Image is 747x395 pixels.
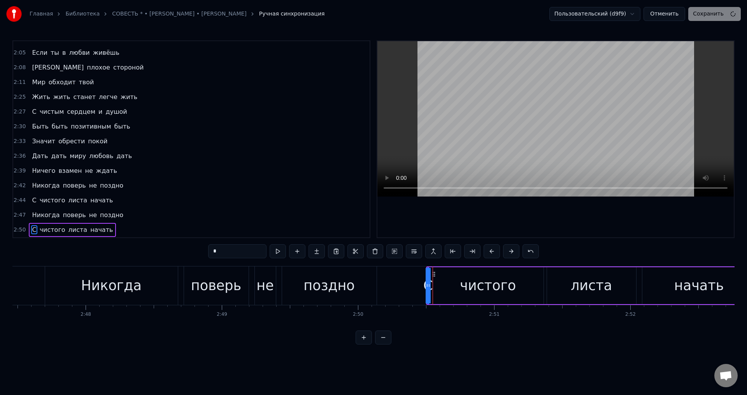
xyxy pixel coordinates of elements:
[98,92,118,101] span: легче
[14,123,26,131] span: 2:30
[68,196,88,205] span: листа
[259,10,325,18] span: Ручная синхронизация
[256,275,274,296] div: не
[87,137,108,146] span: покой
[48,78,77,87] span: обходит
[14,64,26,71] span: 2:08
[84,166,94,175] span: не
[674,275,724,296] div: начать
[81,275,142,296] div: Никогда
[6,6,22,22] img: youka
[62,181,87,190] span: поверь
[39,196,66,205] span: чистого
[31,78,46,87] span: Мир
[66,107,96,116] span: сердцем
[95,166,118,175] span: ждать
[31,137,56,146] span: Значит
[14,108,26,116] span: 2:27
[217,311,227,318] div: 2:49
[99,211,124,219] span: поздно
[69,151,87,160] span: миру
[31,63,84,72] span: [PERSON_NAME]
[31,92,51,101] span: Жить
[714,364,738,387] div: Открытый чат
[105,107,128,116] span: душой
[31,122,49,131] span: Быть
[88,181,98,190] span: не
[78,78,95,87] span: твой
[31,225,37,234] span: С
[31,107,37,116] span: С
[72,92,96,101] span: станет
[58,166,82,175] span: взамен
[14,152,26,160] span: 2:36
[303,275,354,296] div: поздно
[112,63,145,72] span: стороной
[116,151,133,160] span: дать
[571,275,612,296] div: листа
[68,225,88,234] span: листа
[53,92,71,101] span: жить
[88,151,114,160] span: любовь
[14,49,26,57] span: 2:05
[30,10,324,18] nav: breadcrumb
[92,48,120,57] span: живёшь
[423,275,433,296] div: С
[460,275,516,296] div: чистого
[14,167,26,175] span: 2:39
[353,311,363,318] div: 2:50
[14,211,26,219] span: 2:47
[31,166,56,175] span: Ничего
[68,48,90,57] span: любви
[81,311,91,318] div: 2:48
[98,107,103,116] span: и
[58,137,86,146] span: обрести
[14,78,26,86] span: 2:11
[39,107,65,116] span: чистым
[14,93,26,101] span: 2:25
[14,197,26,204] span: 2:44
[625,311,636,318] div: 2:52
[88,211,98,219] span: не
[62,211,87,219] span: поверь
[51,151,68,160] span: дать
[120,92,139,101] span: жить
[31,211,60,219] span: Никогда
[39,225,66,234] span: чистого
[31,151,49,160] span: Дать
[99,181,124,190] span: поздно
[70,122,112,131] span: позитивным
[31,48,48,57] span: Если
[112,10,247,18] a: СОВЕСТЬ * • [PERSON_NAME] • [PERSON_NAME]
[50,48,60,57] span: ты
[30,10,53,18] a: Главная
[14,226,26,234] span: 2:50
[114,122,131,131] span: быть
[489,311,500,318] div: 2:51
[191,275,241,296] div: поверь
[89,225,114,234] span: начать
[61,48,67,57] span: в
[14,182,26,190] span: 2:42
[31,181,60,190] span: Никогда
[86,63,111,72] span: плохое
[644,7,685,21] button: Отменить
[51,122,68,131] span: быть
[65,10,100,18] a: Библиотека
[89,196,114,205] span: начать
[14,137,26,145] span: 2:33
[31,196,37,205] span: С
